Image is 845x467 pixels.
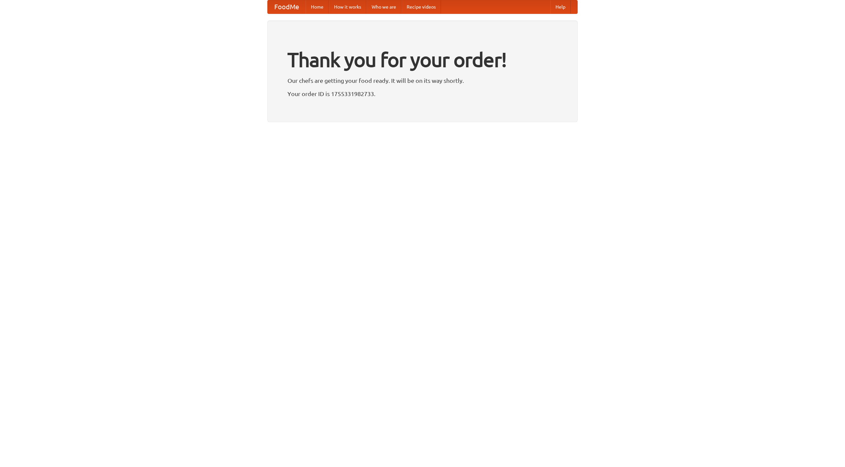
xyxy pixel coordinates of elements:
a: Home [306,0,329,14]
a: Help [550,0,571,14]
h1: Thank you for your order! [287,44,558,76]
p: Our chefs are getting your food ready. It will be on its way shortly. [287,76,558,85]
a: Who we are [366,0,401,14]
a: Recipe videos [401,0,441,14]
p: Your order ID is 1755331982733. [287,89,558,99]
a: FoodMe [268,0,306,14]
a: How it works [329,0,366,14]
